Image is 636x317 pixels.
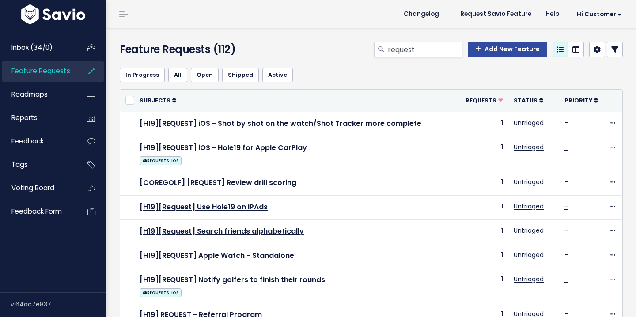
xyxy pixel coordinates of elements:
[140,275,325,285] a: [H19][REQUEST] Notify golfers to finish their rounds
[140,156,182,165] span: REQUESTS: IOS
[460,268,508,303] td: 1
[2,38,73,58] a: Inbox (34/0)
[11,113,38,122] span: Reports
[120,68,623,82] ul: Filter feature requests
[2,61,73,81] a: Feature Requests
[460,171,508,195] td: 1
[140,96,176,105] a: Subjects
[140,226,304,236] a: [H19][Request] Search friends alphabetically
[514,250,544,259] a: Untriaged
[564,118,568,127] a: -
[566,8,629,21] a: Hi Customer
[2,84,73,105] a: Roadmaps
[564,275,568,283] a: -
[140,288,182,297] span: REQUESTS: IOS
[564,202,568,211] a: -
[222,68,259,82] a: Shipped
[577,11,622,18] span: Hi Customer
[453,8,538,21] a: Request Savio Feature
[514,118,544,127] a: Untriaged
[11,66,70,75] span: Feature Requests
[2,108,73,128] a: Reports
[514,177,544,186] a: Untriaged
[11,207,62,216] span: Feedback form
[514,275,544,283] a: Untriaged
[11,90,48,99] span: Roadmaps
[262,68,293,82] a: Active
[564,177,568,186] a: -
[514,202,544,211] a: Untriaged
[460,244,508,268] td: 1
[140,97,170,104] span: Subjects
[564,96,598,105] a: Priority
[11,43,53,52] span: Inbox (34/0)
[514,226,544,235] a: Untriaged
[168,68,187,82] a: All
[11,183,54,192] span: Voting Board
[11,136,44,146] span: Feedback
[2,131,73,151] a: Feedback
[564,97,592,104] span: Priority
[460,220,508,244] td: 1
[387,42,462,57] input: Search features...
[514,97,538,104] span: Status
[140,202,268,212] a: [H19][Request] Use Hole19 on iPAds
[2,201,73,222] a: Feedback form
[140,177,296,188] a: [COREGOLF] [REQUEST] Review drill scoring
[538,8,566,21] a: Help
[11,293,106,316] div: v.64ac7e837
[468,42,547,57] a: Add New Feature
[120,42,279,57] h4: Feature Requests (112)
[140,118,421,128] a: [H19][REQUEST] iOS - Shot by shot on the watch/Shot Tracker more complete
[140,155,182,166] a: REQUESTS: IOS
[2,155,73,175] a: Tags
[2,178,73,198] a: Voting Board
[466,96,503,105] a: Requests
[404,11,439,17] span: Changelog
[11,160,28,169] span: Tags
[191,68,219,82] a: Open
[140,143,307,153] a: [H19][REQUEST] iOS - Hole19 for Apple CarPlay
[120,68,165,82] a: In Progress
[19,4,87,24] img: logo-white.9d6f32f41409.svg
[460,136,508,171] td: 1
[140,287,182,298] a: REQUESTS: IOS
[564,143,568,151] a: -
[460,195,508,219] td: 1
[564,226,568,235] a: -
[514,96,543,105] a: Status
[564,250,568,259] a: -
[140,250,294,260] a: [H19][REQUEST] Apple Watch - Standalone
[460,112,508,136] td: 1
[514,143,544,151] a: Untriaged
[466,97,496,104] span: Requests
